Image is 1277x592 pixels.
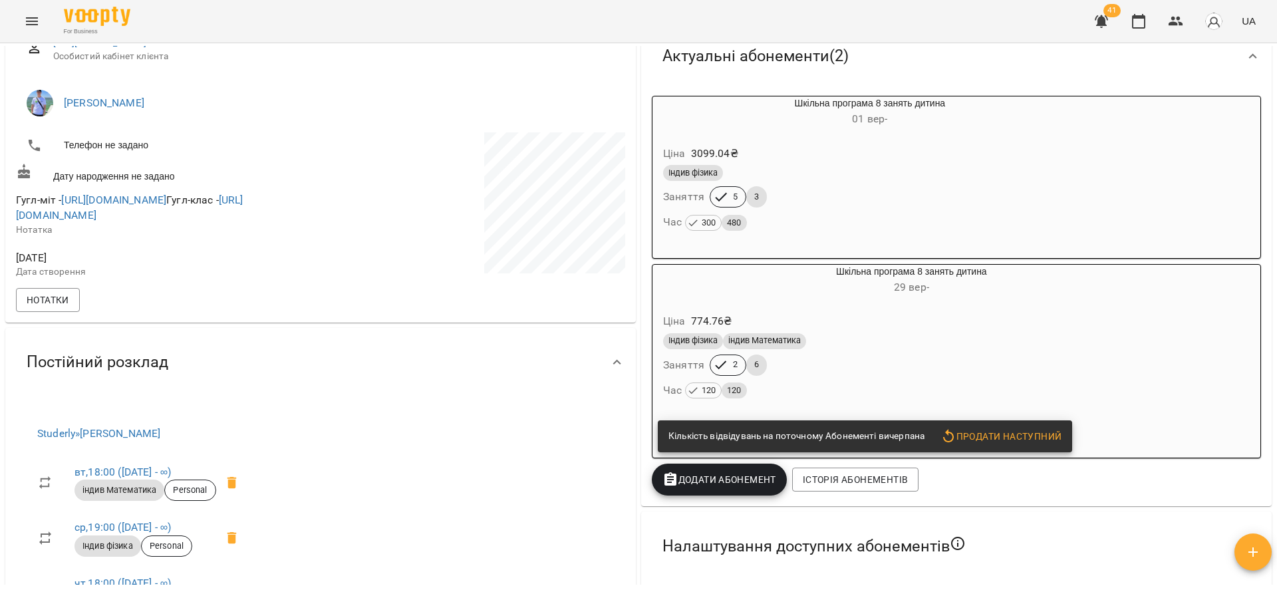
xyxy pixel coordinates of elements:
[16,5,48,37] button: Menu
[16,223,318,237] p: Нотатка
[662,46,849,67] span: Актуальні абонементи ( 2 )
[663,335,723,347] span: Індив фізика
[668,424,924,448] div: Кількість відвідувань на поточному Абонементі вичерпана
[16,194,243,222] span: Гугл-міт - Гугл-клас -
[725,191,746,203] span: 5
[652,265,1171,416] button: Шкільна програма 8 занять дитина29 вер- Ціна774.76₴Індив фізикаіндив МатематикаЗаняття26Час 120120
[935,424,1067,448] button: Продати наступний
[950,535,966,551] svg: Якщо не обрано жодного, клієнт зможе побачити всі публічні абонементи
[696,383,721,398] span: 120
[27,292,69,308] span: Нотатки
[652,265,1171,297] div: Шкільна програма 8 занять дитина
[792,468,919,492] button: Історія абонементів
[16,288,80,312] button: Нотатки
[663,312,686,331] h6: Ціна
[27,90,53,116] img: Войтенко Максим Вадимович
[691,146,738,162] p: 3099.04 ₴
[37,427,160,440] a: Studerly»[PERSON_NAME]
[142,540,192,552] span: Personal
[663,356,704,374] h6: Заняття
[652,464,787,496] button: Додати Абонемент
[803,472,908,488] span: Історія абонементів
[74,466,171,478] a: вт,18:00 ([DATE] - ∞)
[27,352,168,372] span: Постійний розклад
[663,213,747,231] h6: Час
[74,484,164,496] span: індив Математика
[691,313,732,329] p: 774.76 ₴
[61,194,166,206] a: [URL][DOMAIN_NAME]
[216,522,248,554] span: Видалити приватний урок Войтенко Максим Вадимович ср 19:00 клієнта Олексій Бойчук, 8 клас
[165,484,215,496] span: Personal
[13,161,321,186] div: Дату народження не задано
[74,540,141,552] span: Індив фізика
[641,22,1272,90] div: Актуальні абонементи(2)
[641,512,1272,581] div: Налаштування доступних абонементів
[746,359,767,370] span: 6
[663,381,747,400] h6: Час
[652,96,1087,128] div: Шкільна програма 8 занять дитина
[663,167,723,179] span: Індив фізика
[1205,12,1223,31] img: avatar_s.png
[53,50,615,63] span: Особистий кабінет клієнта
[16,265,318,279] p: Дата створення
[74,577,171,589] a: чт,18:00 ([DATE] - ∞)
[722,383,746,398] span: 120
[852,112,887,125] span: 01 вер -
[696,216,721,230] span: 300
[1242,14,1256,28] span: UA
[722,216,746,230] span: 480
[894,281,929,293] span: 29 вер -
[74,521,171,533] a: ср,19:00 ([DATE] - ∞)
[64,27,130,36] span: For Business
[725,359,746,370] span: 2
[723,335,806,347] span: індив Математика
[64,7,130,26] img: Voopty Logo
[64,96,144,109] a: [PERSON_NAME]
[662,472,776,488] span: Додати Абонемент
[1236,9,1261,33] button: UA
[16,132,318,159] li: Телефон не задано
[16,250,318,266] span: [DATE]
[652,96,1087,247] button: Шкільна програма 8 занять дитина01 вер- Ціна3099.04₴Індив фізикаЗаняття53Час 300480
[1103,4,1121,17] span: 41
[663,188,704,206] h6: Заняття
[216,467,248,499] span: Видалити приватний урок Войтенко Максим Вадимович вт 18:00 клієнта Олексій Бойчук, 8 клас
[5,328,636,396] div: Постійний розклад
[662,535,966,557] span: Налаштування доступних абонементів
[746,191,767,203] span: 3
[940,428,1062,444] span: Продати наступний
[663,144,686,163] h6: Ціна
